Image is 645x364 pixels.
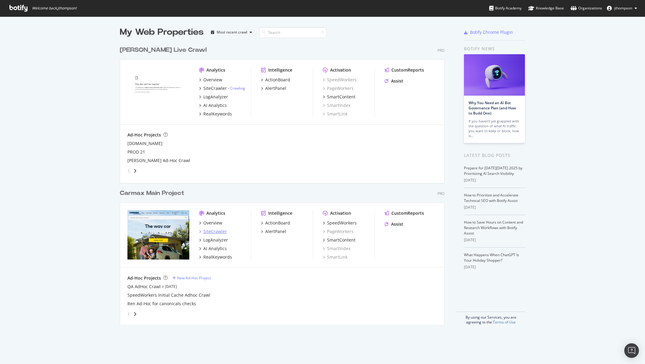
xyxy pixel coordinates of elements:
[120,46,207,55] div: [PERSON_NAME] Live Crawl
[177,275,211,281] div: New Ad-Hoc Project
[464,237,525,243] div: [DATE]
[203,85,227,91] div: SiteCrawler
[323,220,357,226] a: SpeedWorkers
[391,210,424,216] div: CustomReports
[624,343,639,358] div: Open Intercom Messenger
[203,77,222,83] div: Overview
[120,189,187,198] a: Carmax Main Project
[330,210,351,216] div: Activation
[127,157,190,164] a: [PERSON_NAME] Ad-Hoc Crawl
[464,165,522,176] a: Prepare for [DATE][DATE] 2025 by Prioritizing AI Search Visibility
[464,264,525,270] div: [DATE]
[203,246,227,252] div: AI Analytics
[464,152,525,159] div: Latest Blog Posts
[437,191,444,196] div: Pro
[199,77,222,83] a: Overview
[470,29,513,35] div: Botify Chrome Plugin
[464,45,525,52] div: Botify news
[323,228,354,235] a: PageWorkers
[327,94,355,100] div: SmartContent
[261,77,290,83] a: ActionBoard
[323,102,351,108] a: SmartIndex
[323,85,354,91] a: PageWorkers
[199,85,245,91] a: SiteCrawler- Crawling
[265,220,290,226] div: ActionBoard
[206,67,225,73] div: Analytics
[464,54,525,96] img: Why You Need an AI Bot Governance Plan (and How to Build One)
[173,275,211,281] a: New Ad-Hoc Project
[127,149,145,155] a: PROD 21
[385,78,403,84] a: Assist
[571,5,602,11] div: Organizations
[323,77,357,83] a: SpeedWorkers
[127,132,161,138] div: Ad-Hoc Projects
[464,193,518,203] a: How to Prioritize and Accelerate Technical SEO with Botify Assist
[323,254,347,260] a: SmartLink
[385,221,403,227] a: Assist
[133,168,137,174] div: angle-right
[127,301,196,307] a: Ren Ad-Hoc for canonicals checks
[602,3,642,13] button: jthompson
[199,228,227,235] a: SiteCrawler
[469,100,516,116] a: Why You Need an AI Bot Governance Plan (and How to Build One)
[464,29,513,35] a: Botify Chrome Plugin
[261,228,286,235] a: AlertPanel
[330,67,351,73] div: Activation
[120,38,449,325] div: grid
[199,220,222,226] a: Overview
[259,27,326,38] input: Search
[217,30,247,34] div: Most recent crawl
[265,85,286,91] div: AlertPanel
[323,237,355,243] a: SmartContent
[127,140,162,147] div: [DOMAIN_NAME]
[489,5,522,11] div: Botify Academy
[391,221,403,227] div: Assist
[127,284,161,290] div: QA AdHoc Crawl
[391,78,403,84] div: Assist
[208,27,255,37] button: Most recent crawl
[469,119,520,138] div: If you haven’t yet grappled with the question of what AI traffic you want to keep or block, now is…
[120,46,209,55] a: [PERSON_NAME] Live Crawl
[323,111,347,117] div: SmartLink
[199,254,232,260] a: RealKeywords
[327,237,355,243] div: SmartContent
[199,246,227,252] a: AI Analytics
[127,67,189,116] img: edmunds.com
[614,5,632,11] span: jthompson
[456,312,525,325] div: By using our Services, you are agreeing to the
[203,228,227,235] div: SiteCrawler
[199,94,228,100] a: LogAnalyzer
[323,94,355,100] a: SmartContent
[265,77,290,83] div: ActionBoard
[125,309,133,319] div: angle-left
[133,311,137,317] div: angle-right
[203,220,222,226] div: Overview
[203,102,227,108] div: AI Analytics
[265,228,286,235] div: AlertPanel
[199,111,232,117] a: RealKeywords
[32,6,77,11] span: Welcome back, jthompson !
[493,320,516,325] a: Terms of Use
[464,178,525,183] div: [DATE]
[120,26,204,38] div: My Web Properties
[230,86,245,91] a: Crawling
[203,237,228,243] div: LogAnalyzer
[323,246,351,252] a: SmartIndex
[125,166,133,176] div: angle-left
[464,205,525,210] div: [DATE]
[127,210,189,260] img: carmax.com
[437,48,444,53] div: Pro
[464,252,519,263] a: What Happens When ChatGPT Is Your Holiday Shopper?
[327,220,357,226] div: SpeedWorkers
[268,210,292,216] div: Intelligence
[228,86,245,91] div: -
